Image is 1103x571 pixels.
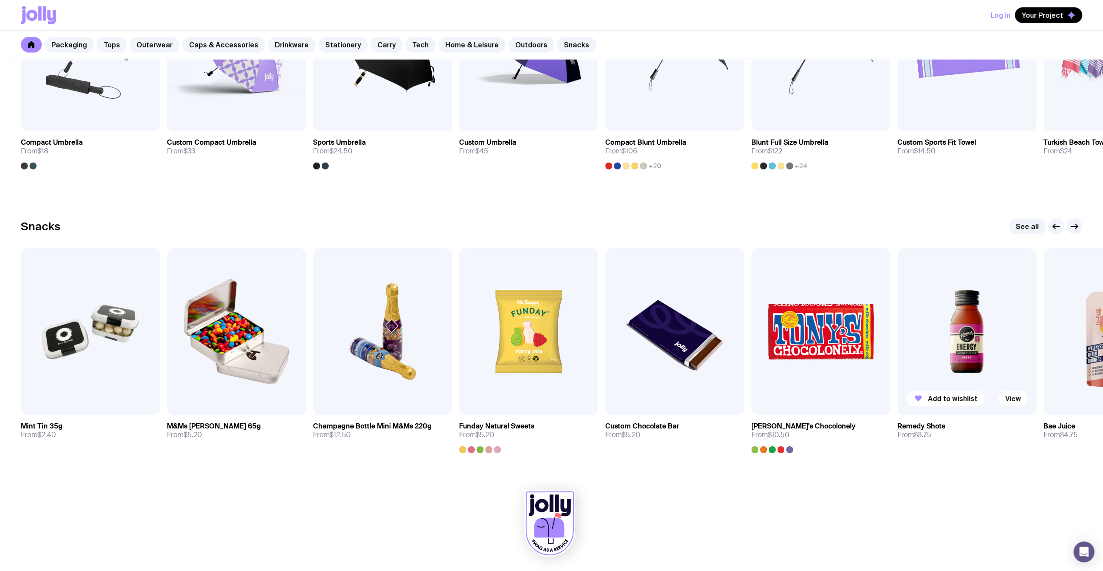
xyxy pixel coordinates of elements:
h3: Bae Juice [1043,422,1075,431]
span: From [1043,431,1078,439]
h2: Snacks [21,220,60,233]
h3: Compact Blunt Umbrella [605,138,686,147]
a: Stationery [318,37,368,53]
span: $33 [183,146,195,156]
span: $14.50 [914,146,936,156]
button: Add to wishlist [906,391,984,406]
span: From [313,147,353,156]
a: Compact Blunt UmbrellaFrom$106+20 [605,131,744,169]
span: $5.20 [183,430,202,439]
a: Snacks [557,37,596,53]
a: M&Ms [PERSON_NAME] 65gFrom$5.20 [167,415,306,446]
h3: Remedy Shots [897,422,945,431]
span: $4.75 [1060,430,1078,439]
span: $106 [622,146,637,156]
a: Drinkware [268,37,316,53]
h3: Compact Umbrella [21,138,83,147]
span: From [751,147,782,156]
a: Outdoors [508,37,554,53]
span: From [313,431,351,439]
span: $5.20 [622,430,640,439]
a: Custom Compact UmbrellaFrom$33 [167,131,306,163]
a: Blunt Full Size UmbrellaFrom$122+24 [751,131,890,169]
span: From [605,147,637,156]
span: $5.20 [476,430,494,439]
a: Custom Chocolate BarFrom$5.20 [605,415,744,446]
span: From [1043,147,1072,156]
span: $18 [37,146,48,156]
a: Carry [370,37,403,53]
h3: Custom Chocolate Bar [605,422,679,431]
a: Home & Leisure [438,37,506,53]
span: From [897,431,931,439]
h3: Funday Natural Sweets [459,422,534,431]
a: Sports UmbrellaFrom$24.50 [313,131,452,169]
span: $10.50 [768,430,790,439]
a: Champagne Bottle Mini M&Ms 220gFrom$12.50 [313,415,452,446]
h3: M&Ms [PERSON_NAME] 65g [167,422,261,431]
a: Remedy ShotsFrom$3.75 [897,415,1036,446]
a: Caps & Accessories [182,37,265,53]
span: $12.50 [330,430,351,439]
a: Packaging [44,37,94,53]
span: +24 [795,163,807,169]
span: Add to wishlist [928,394,977,403]
a: Tech [405,37,436,53]
a: View [998,391,1028,406]
a: Tops [97,37,127,53]
h3: Sports Umbrella [313,138,366,147]
span: From [751,431,790,439]
span: From [459,431,494,439]
a: Custom UmbrellaFrom$45 [459,131,598,163]
span: From [459,147,488,156]
span: From [167,147,195,156]
span: $24.50 [330,146,353,156]
h3: Custom Sports Fit Towel [897,138,976,147]
span: From [21,431,56,439]
span: +20 [649,163,661,169]
span: $3.75 [914,430,931,439]
a: Outerwear [130,37,180,53]
span: From [167,431,202,439]
h3: Mint Tin 35g [21,422,63,431]
h3: Custom Compact Umbrella [167,138,256,147]
button: Log In [990,7,1010,23]
span: $122 [768,146,782,156]
a: See all [1009,219,1046,234]
h3: [PERSON_NAME]'s Chocolonely [751,422,856,431]
a: Compact UmbrellaFrom$18 [21,131,160,169]
h3: Champagne Bottle Mini M&Ms 220g [313,422,432,431]
span: $2.40 [37,430,56,439]
a: Custom Sports Fit TowelFrom$14.50 [897,131,1036,163]
span: $45 [476,146,488,156]
h3: Custom Umbrella [459,138,516,147]
div: Open Intercom Messenger [1073,541,1094,562]
span: $24 [1060,146,1072,156]
span: From [21,147,48,156]
button: Your Project [1015,7,1082,23]
span: From [605,431,640,439]
a: Mint Tin 35gFrom$2.40 [21,415,160,446]
a: Funday Natural SweetsFrom$5.20 [459,415,598,453]
a: [PERSON_NAME]'s ChocolonelyFrom$10.50 [751,415,890,453]
span: Your Project [1022,11,1063,20]
span: From [897,147,936,156]
h3: Blunt Full Size Umbrella [751,138,828,147]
